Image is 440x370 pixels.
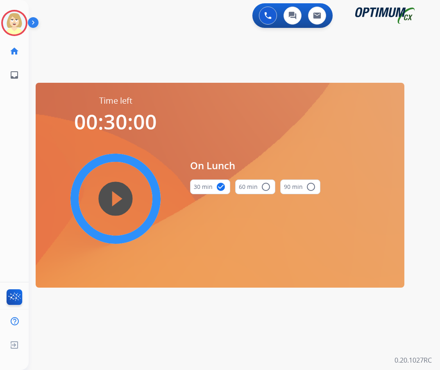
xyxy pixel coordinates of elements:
[280,179,320,194] button: 90 min
[395,355,432,365] p: 0.20.1027RC
[9,46,19,56] mat-icon: home
[3,11,26,34] img: avatar
[235,179,275,194] button: 60 min
[306,182,316,192] mat-icon: radio_button_unchecked
[111,194,120,204] mat-icon: play_circle_filled
[216,182,226,192] mat-icon: check_circle
[190,179,230,194] button: 30 min
[74,108,157,136] span: 00:30:00
[99,95,132,107] span: Time left
[190,158,320,173] span: On Lunch
[9,70,19,80] mat-icon: inbox
[261,182,271,192] mat-icon: radio_button_unchecked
